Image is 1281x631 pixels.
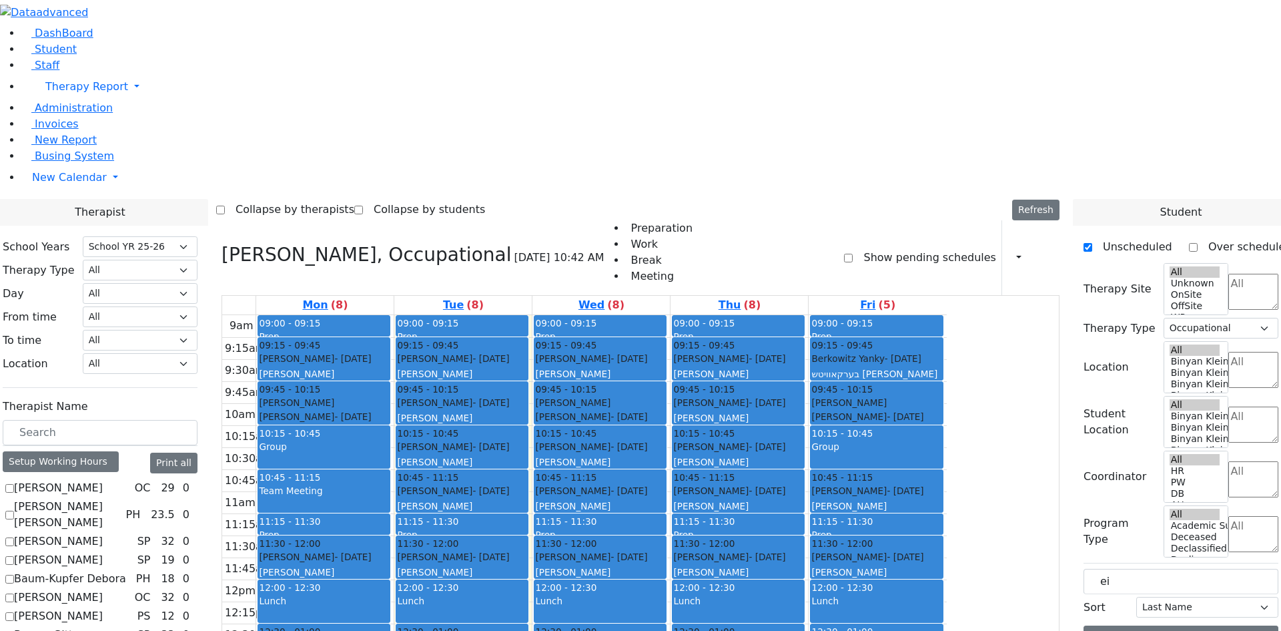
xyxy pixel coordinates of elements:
[3,239,69,255] label: School Years
[535,440,665,453] div: [PERSON_NAME]
[811,352,941,365] div: Berkowitz Yanky
[472,552,509,562] span: - [DATE]
[14,571,126,587] label: Baum-Kupfer Debora
[1084,600,1106,616] label: Sort
[21,164,1281,191] a: New Calendar
[811,537,873,550] span: 11:30 - 12:00
[811,318,873,329] span: 09:00 - 09:15
[120,507,145,523] div: PH
[1170,300,1220,312] option: OffSite
[1170,422,1220,433] option: Binyan Klein 4
[225,199,354,220] label: Collapse by therapists
[673,383,735,396] span: 09:45 - 10:15
[811,330,941,343] div: Prep
[180,507,192,523] div: 0
[397,383,458,396] span: 09:45 - 10:15
[1228,461,1278,497] textarea: Search
[535,427,596,440] span: 10:15 - 10:45
[259,352,389,365] div: [PERSON_NAME]
[397,318,458,329] span: 09:00 - 09:15
[535,330,665,343] div: Prep
[35,27,93,39] span: DashBoard
[811,428,873,439] span: 10:15 - 10:45
[14,534,103,550] label: [PERSON_NAME]
[1170,289,1220,300] option: OnSite
[21,118,79,130] a: Invoices
[716,296,763,314] a: August 28, 2025
[1092,236,1172,258] label: Unscheduled
[1084,359,1129,375] label: Location
[811,516,873,527] span: 11:15 - 11:30
[749,353,785,364] span: - [DATE]
[397,528,527,542] div: Prep
[259,367,389,381] div: [PERSON_NAME]
[535,383,596,396] span: 09:45 - 10:15
[222,517,276,533] div: 11:15am
[222,244,511,266] h3: [PERSON_NAME], Occupational
[222,451,276,467] div: 10:30am
[626,252,693,268] li: Break
[535,455,665,469] div: [PERSON_NAME]
[45,80,128,93] span: Therapy Report
[673,499,803,513] div: [PERSON_NAME]
[180,534,192,550] div: 0
[222,385,268,401] div: 9:45am
[673,537,735,550] span: 11:30 - 12:00
[673,318,735,329] span: 09:00 - 09:15
[673,440,803,453] div: [PERSON_NAME]
[397,582,458,593] span: 12:00 - 12:30
[129,480,156,496] div: OC
[259,330,389,343] div: Prep
[158,571,177,587] div: 18
[131,571,156,587] div: PH
[259,516,320,527] span: 11:15 - 11:30
[3,451,119,472] div: Setup Working Hours
[811,471,873,484] span: 10:45 - 11:15
[610,485,647,496] span: - [DATE]
[3,262,75,278] label: Therapy Type
[607,297,624,313] label: (8)
[397,440,527,453] div: [PERSON_NAME]
[259,528,389,542] div: Prep
[673,455,803,469] div: [PERSON_NAME]
[35,101,113,114] span: Administration
[397,594,527,608] div: Lunch
[397,566,527,579] div: [PERSON_NAME]
[334,353,371,364] span: - [DATE]
[535,499,665,513] div: [PERSON_NAME]
[749,485,785,496] span: - [DATE]
[3,420,197,445] input: Search
[1170,278,1220,289] option: Unknown
[1228,352,1278,388] textarea: Search
[397,484,527,497] div: [PERSON_NAME]
[1228,516,1278,552] textarea: Search
[222,407,258,423] div: 10am
[397,455,527,469] div: [PERSON_NAME]
[535,471,596,484] span: 10:45 - 11:15
[535,352,665,365] div: [PERSON_NAME]
[749,441,785,452] span: - [DATE]
[150,453,197,473] button: Print all
[259,566,389,579] div: [PERSON_NAME]
[576,296,627,314] a: August 27, 2025
[811,484,941,497] div: [PERSON_NAME]
[811,582,873,593] span: 12:00 - 12:30
[673,367,803,381] div: [PERSON_NAME]
[222,473,276,489] div: 10:45am
[811,594,941,608] div: Lunch
[21,27,93,39] a: DashBoard
[259,428,320,439] span: 10:15 - 10:45
[158,590,177,606] div: 32
[1170,477,1220,488] option: PW
[887,411,923,422] span: - [DATE]
[397,411,527,425] div: [PERSON_NAME]
[1039,246,1046,269] div: Setup
[331,297,348,313] label: (8)
[626,236,693,252] li: Work
[1084,569,1278,594] input: Search
[535,516,596,527] span: 11:15 - 11:30
[1170,411,1220,422] option: Binyan Klein 5
[397,396,527,409] div: [PERSON_NAME]
[21,101,113,114] a: Administration
[21,73,1281,100] a: Therapy Report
